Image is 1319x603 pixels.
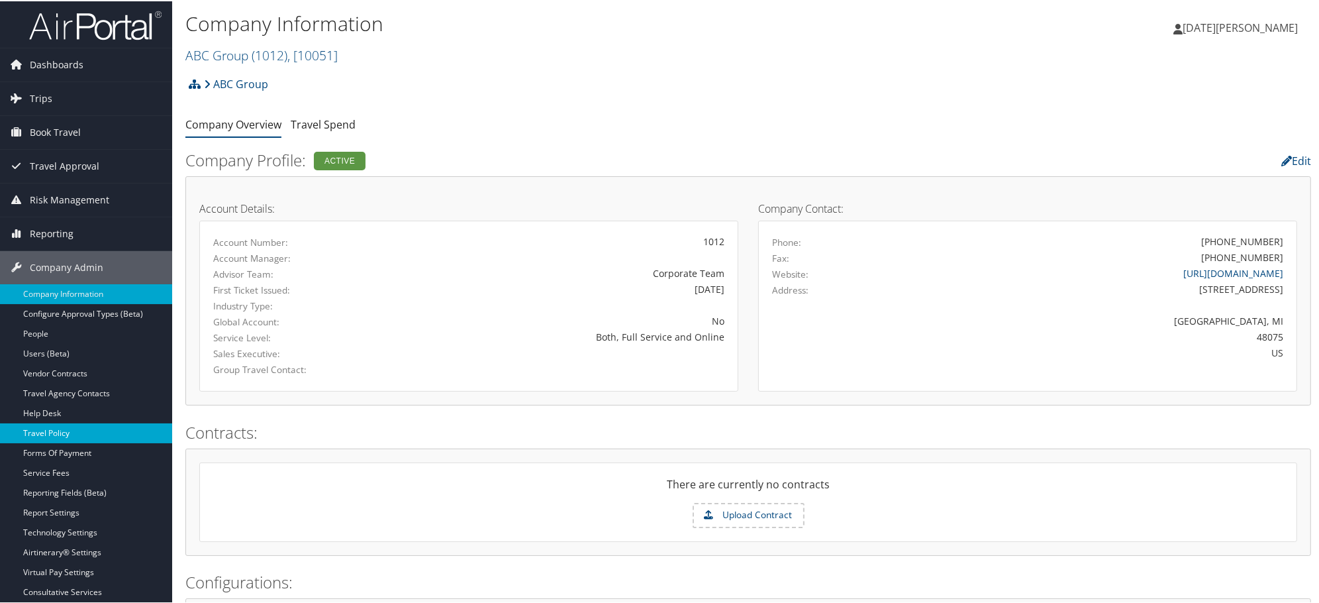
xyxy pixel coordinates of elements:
img: airportal-logo.png [29,9,162,40]
span: Book Travel [30,115,81,148]
span: Dashboards [30,47,83,80]
a: Company Overview [185,116,281,131]
label: Address: [772,282,808,296]
span: Trips [30,81,52,114]
span: Risk Management [30,182,109,215]
label: Website: [772,266,808,280]
div: Corporate Team [390,265,724,279]
label: Fax: [772,250,789,264]
a: [URL][DOMAIN_NAME] [1183,266,1283,278]
label: Group Travel Contact: [213,362,370,375]
h2: Company Profile: [185,148,929,170]
div: [PHONE_NUMBER] [1201,249,1283,263]
div: 48075 [905,329,1284,343]
span: Travel Approval [30,148,99,182]
div: No [390,313,724,327]
label: Account Number: [213,235,370,248]
label: Industry Type: [213,298,370,311]
h2: Contracts: [185,420,1311,443]
span: Company Admin [30,250,103,283]
label: Upload Contract [694,503,803,525]
span: [DATE][PERSON_NAME] [1183,19,1298,34]
label: Service Level: [213,330,370,343]
div: US [905,345,1284,358]
label: Sales Executive: [213,346,370,359]
a: ABC Group [185,45,338,63]
span: ( 1012 ) [252,45,287,63]
a: Travel Spend [291,116,356,131]
div: [GEOGRAPHIC_DATA], MI [905,313,1284,327]
h4: Account Details: [199,202,738,213]
h1: Company Information [185,9,936,36]
div: [PHONE_NUMBER] [1201,233,1283,247]
span: Reporting [30,216,73,249]
div: 1012 [390,233,724,247]
h2: Configurations: [185,570,1311,592]
label: First Ticket Issued: [213,282,370,296]
a: ABC Group [204,70,268,96]
div: Both, Full Service and Online [390,329,724,343]
a: Edit [1281,152,1311,167]
a: [DATE][PERSON_NAME] [1173,7,1311,46]
div: Active [314,150,366,169]
div: [DATE] [390,281,724,295]
h4: Company Contact: [758,202,1297,213]
label: Global Account: [213,314,370,327]
span: , [ 10051 ] [287,45,338,63]
label: Account Manager: [213,250,370,264]
div: [STREET_ADDRESS] [905,281,1284,295]
label: Advisor Team: [213,266,370,280]
label: Phone: [772,235,801,248]
div: There are currently no contracts [200,475,1296,502]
